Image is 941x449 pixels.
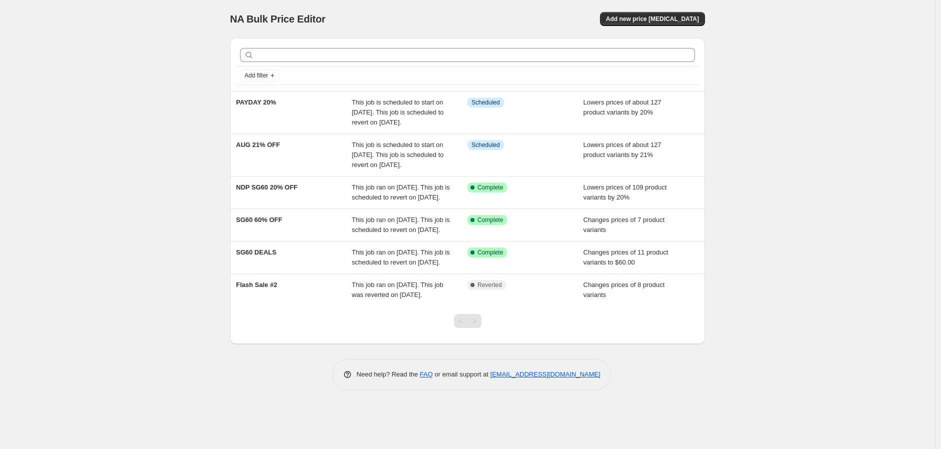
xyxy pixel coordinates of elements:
span: Add filter [244,71,268,79]
span: Changes prices of 11 product variants to $60.00 [583,248,668,266]
span: or email support at [433,370,490,378]
span: This job ran on [DATE]. This job was reverted on [DATE]. [352,281,443,298]
span: Complete [477,216,503,224]
span: Need help? Read the [356,370,420,378]
span: Lowers prices of 109 product variants by 20% [583,183,667,201]
span: This job is scheduled to start on [DATE]. This job is scheduled to revert on [DATE]. [352,141,444,168]
span: This job ran on [DATE]. This job is scheduled to revert on [DATE]. [352,183,450,201]
span: Complete [477,183,503,191]
button: Add filter [240,69,280,81]
span: SG60 DEALS [236,248,276,256]
span: Scheduled [471,141,500,149]
button: Add new price [MEDICAL_DATA] [600,12,705,26]
span: Flash Sale #2 [236,281,277,288]
span: Scheduled [471,98,500,106]
span: NA Bulk Price Editor [230,13,325,24]
span: PAYDAY 20% [236,98,276,106]
span: Complete [477,248,503,256]
span: This job ran on [DATE]. This job is scheduled to revert on [DATE]. [352,216,450,233]
span: Lowers prices of about 127 product variants by 20% [583,98,661,116]
span: Changes prices of 7 product variants [583,216,665,233]
span: Changes prices of 8 product variants [583,281,665,298]
a: FAQ [420,370,433,378]
span: AUG 21% OFF [236,141,280,148]
span: SG60 60% OFF [236,216,282,223]
span: Add new price [MEDICAL_DATA] [606,15,699,23]
span: Lowers prices of about 127 product variants by 21% [583,141,661,158]
span: This job ran on [DATE]. This job is scheduled to revert on [DATE]. [352,248,450,266]
a: [EMAIL_ADDRESS][DOMAIN_NAME] [490,370,600,378]
span: NDP SG60 20% OFF [236,183,297,191]
nav: Pagination [454,314,481,328]
span: This job is scheduled to start on [DATE]. This job is scheduled to revert on [DATE]. [352,98,444,126]
span: Reverted [477,281,502,289]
